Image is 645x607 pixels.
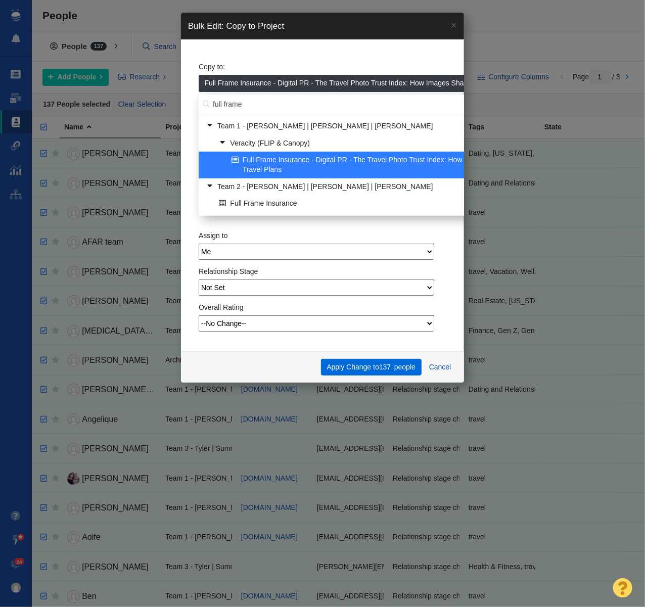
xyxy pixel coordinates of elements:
[199,95,525,114] input: Search...
[199,231,228,240] label: Assign to
[423,359,457,376] button: Cancel
[321,359,422,376] button: Apply Change to137 people
[229,152,519,177] a: Full Frame Insurance - Digital PR - The Travel Photo Trust Index: How Images Shape Travel Plans
[205,78,513,88] span: Full Frame Insurance - Digital PR - The Travel Photo Trust Index: How Images Shape Travel Plans
[394,363,416,371] span: people
[226,21,285,31] span: Copy to Project
[188,21,224,31] span: Bulk Edit:
[444,13,464,37] a: ×
[217,135,520,151] a: Veracity (FLIP & Canopy)
[199,267,258,276] label: Relationship Stage
[379,363,391,371] span: 137
[199,303,244,312] label: Overall Rating
[204,118,519,134] a: Team 1 - [PERSON_NAME] | [PERSON_NAME] | [PERSON_NAME]
[199,62,225,71] label: Copy to:
[204,179,519,195] a: Team 2 - [PERSON_NAME] | [PERSON_NAME] | [PERSON_NAME]
[217,196,520,212] a: Full Frame Insurance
